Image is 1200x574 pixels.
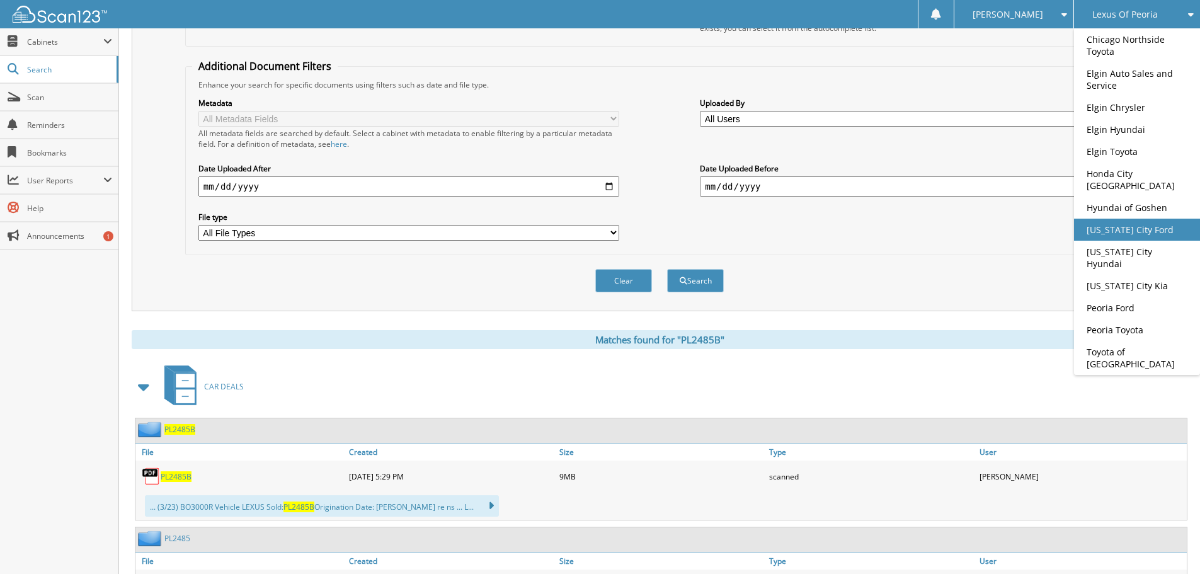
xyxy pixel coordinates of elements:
[142,467,161,486] img: PDF.png
[1074,163,1200,197] a: Honda City [GEOGRAPHIC_DATA]
[157,362,244,411] a: CAR DEALS
[164,533,190,544] a: PL2485
[198,98,619,108] label: Metadata
[595,269,652,292] button: Clear
[346,444,556,461] a: Created
[198,128,619,149] div: All metadata fields are searched by default. Select a cabinet with metadata to enable filtering b...
[346,553,556,570] a: Created
[283,502,314,512] span: PL2485B
[1074,197,1200,219] a: Hyundai of Goshen
[667,269,724,292] button: Search
[27,147,112,158] span: Bookmarks
[27,64,110,75] span: Search
[973,11,1043,18] span: [PERSON_NAME]
[27,175,103,186] span: User Reports
[138,531,164,546] img: folder2.png
[198,176,619,197] input: start
[700,176,1121,197] input: end
[1137,514,1200,574] iframe: Chat Widget
[27,231,112,241] span: Announcements
[198,163,619,174] label: Date Uploaded After
[1074,96,1200,118] a: Elgin Chrysler
[27,120,112,130] span: Reminders
[556,464,767,489] div: 9MB
[1074,118,1200,141] a: Elgin Hyundai
[1074,297,1200,319] a: Peoria Ford
[161,471,191,482] a: PL2485B
[27,203,112,214] span: Help
[556,553,767,570] a: Size
[135,444,346,461] a: File
[164,424,195,435] a: PL2485B
[192,59,338,73] legend: Additional Document Filters
[138,422,164,437] img: folder2.png
[700,98,1121,108] label: Uploaded By
[766,464,976,489] div: scanned
[700,163,1121,174] label: Date Uploaded Before
[976,444,1187,461] a: User
[1074,28,1200,62] a: Chicago Northside Toyota
[1074,141,1200,163] a: Elgin Toyota
[1074,319,1200,341] a: Peoria Toyota
[556,444,767,461] a: Size
[331,139,347,149] a: here
[766,553,976,570] a: Type
[976,464,1187,489] div: [PERSON_NAME]
[13,6,107,23] img: scan123-logo-white.svg
[1074,341,1200,375] a: Toyota of [GEOGRAPHIC_DATA]
[132,330,1187,349] div: Matches found for "PL2485B"
[346,464,556,489] div: [DATE] 5:29 PM
[976,553,1187,570] a: User
[192,79,1127,90] div: Enhance your search for specific documents using filters such as date and file type.
[1074,62,1200,96] a: Elgin Auto Sales and Service
[103,231,113,241] div: 1
[27,92,112,103] span: Scan
[145,495,499,517] div: ... (3/23) BO3000R Vehicle LEXUS Sold: Origination Date: [PERSON_NAME] re ns ... L...
[1092,11,1158,18] span: Lexus Of Peoria
[135,553,346,570] a: File
[1074,275,1200,297] a: [US_STATE] City Kia
[1074,219,1200,241] a: [US_STATE] City Ford
[27,37,103,47] span: Cabinets
[204,381,244,392] span: CAR DEALS
[766,444,976,461] a: Type
[198,212,619,222] label: File type
[1074,241,1200,275] a: [US_STATE] City Hyundai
